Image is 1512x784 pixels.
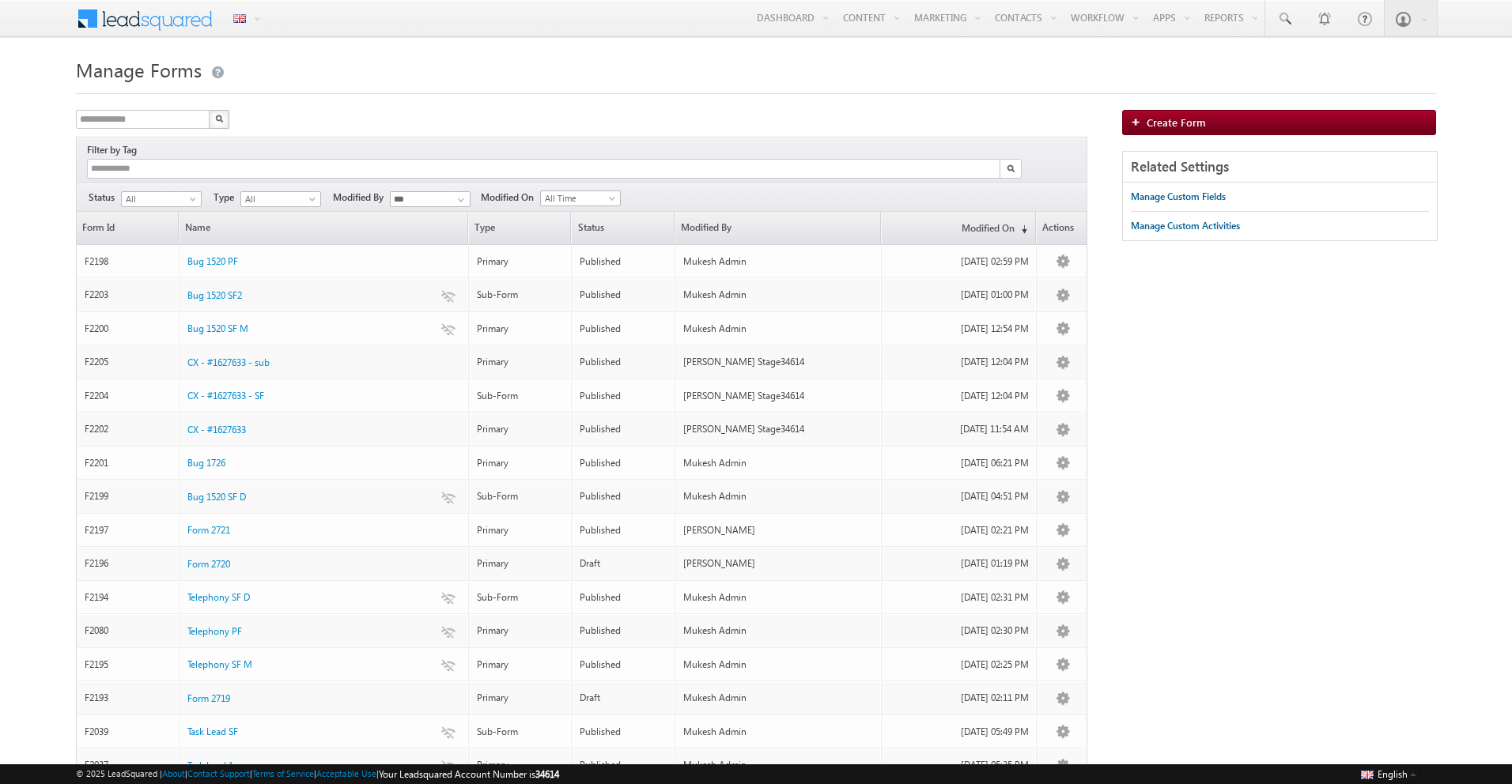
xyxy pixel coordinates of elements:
[683,658,874,672] div: Mukesh Admin
[1131,190,1226,204] div: Manage Custom Fields
[477,725,565,739] div: Sub-Form
[76,57,202,82] span: Manage Forms
[187,356,270,368] span: CX - #1627633 - sub
[477,422,565,436] div: Primary
[890,254,1029,269] div: [DATE] 02:59 PM
[187,322,248,334] span: Bug 1520 SF M
[890,758,1029,772] div: [DATE] 05:35 PM
[580,624,667,638] div: Published
[1131,219,1240,233] div: Manage Custom Activities
[187,524,230,536] span: Form 2721
[580,523,667,537] div: Published
[683,624,874,638] div: Mukesh Admin
[162,768,185,778] a: About
[890,422,1029,436] div: [DATE] 11:54 AM
[187,456,225,470] a: Bug 1726
[683,725,874,739] div: Mukesh Admin
[187,523,230,537] a: Form 2721
[477,322,565,336] div: Primary
[481,190,540,205] span: Modified On
[121,191,202,207] a: All
[85,556,172,571] div: F2196
[890,389,1029,403] div: [DATE] 12:04 PM
[85,590,172,605] div: F2194
[580,556,667,571] div: Draft
[187,692,230,706] a: Form 2719
[683,254,874,269] div: Mukesh Admin
[580,322,667,336] div: Published
[252,768,314,778] a: Terms of Service
[683,691,874,705] div: Mukesh Admin
[683,590,874,605] div: Mukesh Admin
[683,288,874,302] div: Mukesh Admin
[316,768,376,778] a: Acceptable Use
[683,322,874,336] div: Mukesh Admin
[87,141,142,159] div: Filter by Tag
[85,322,172,336] div: F2200
[187,288,242,303] a: Bug 1520 SF2
[122,192,197,206] span: All
[333,190,390,205] span: Modified By
[580,725,667,739] div: Published
[477,288,565,302] div: Sub-Form
[187,390,264,401] span: CX - #1627633 - SF
[477,658,565,672] div: Primary
[85,523,172,537] div: F2197
[580,691,667,705] div: Draft
[187,389,264,403] a: CX - #1627633 - SF
[477,758,565,772] div: Primary
[1131,212,1240,240] a: Manage Custom Activities
[85,389,172,403] div: F2204
[187,423,246,437] a: CX - #1627633
[240,191,321,207] a: All
[77,212,179,244] a: Form Id
[379,768,559,780] span: Your Leadsquared Account Number is
[187,557,230,571] a: Form 2720
[683,456,874,470] div: Mukesh Admin
[187,255,238,267] span: Bug 1520 PF
[187,658,252,672] a: Telephony SF M
[187,322,248,336] a: Bug 1520 SF M
[580,590,667,605] div: Published
[180,212,467,244] a: Name
[76,767,559,782] span: © 2025 LeadSquared | | | | |
[1131,117,1147,126] img: add_icon.png
[890,523,1029,537] div: [DATE] 02:21 PM
[890,288,1029,302] div: [DATE] 01:00 PM
[477,624,565,638] div: Primary
[214,190,240,205] span: Type
[580,355,667,369] div: Published
[85,254,172,269] div: F2198
[187,356,270,370] a: CX - #1627633 - sub
[85,422,172,436] div: F2202
[187,591,250,603] span: Telephony SF D
[187,625,242,637] span: Telephony PF
[187,759,233,773] a: Task Lead 1
[85,658,172,672] div: F2195
[187,424,246,435] span: CX - #1627633
[85,725,172,739] div: F2039
[683,489,874,503] div: Mukesh Admin
[683,556,874,571] div: [PERSON_NAME]
[1037,212,1087,244] span: Actions
[477,691,565,705] div: Primary
[580,422,667,436] div: Published
[89,190,121,205] span: Status
[540,190,621,206] a: All Time
[572,212,674,244] span: Status
[683,758,874,772] div: Mukesh Admin
[1015,223,1027,236] span: (sorted descending)
[535,768,559,780] span: 34614
[1131,183,1226,211] a: Manage Custom Fields
[187,490,246,504] a: Bug 1520 SF D
[477,523,565,537] div: Primary
[477,389,565,403] div: Sub-Form
[580,389,667,403] div: Published
[890,590,1029,605] div: [DATE] 02:31 PM
[477,590,565,605] div: Sub-Form
[187,558,230,570] span: Form 2720
[85,288,172,302] div: F2203
[187,768,250,778] a: Contact Support
[477,254,565,269] div: Primary
[85,691,172,705] div: F2193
